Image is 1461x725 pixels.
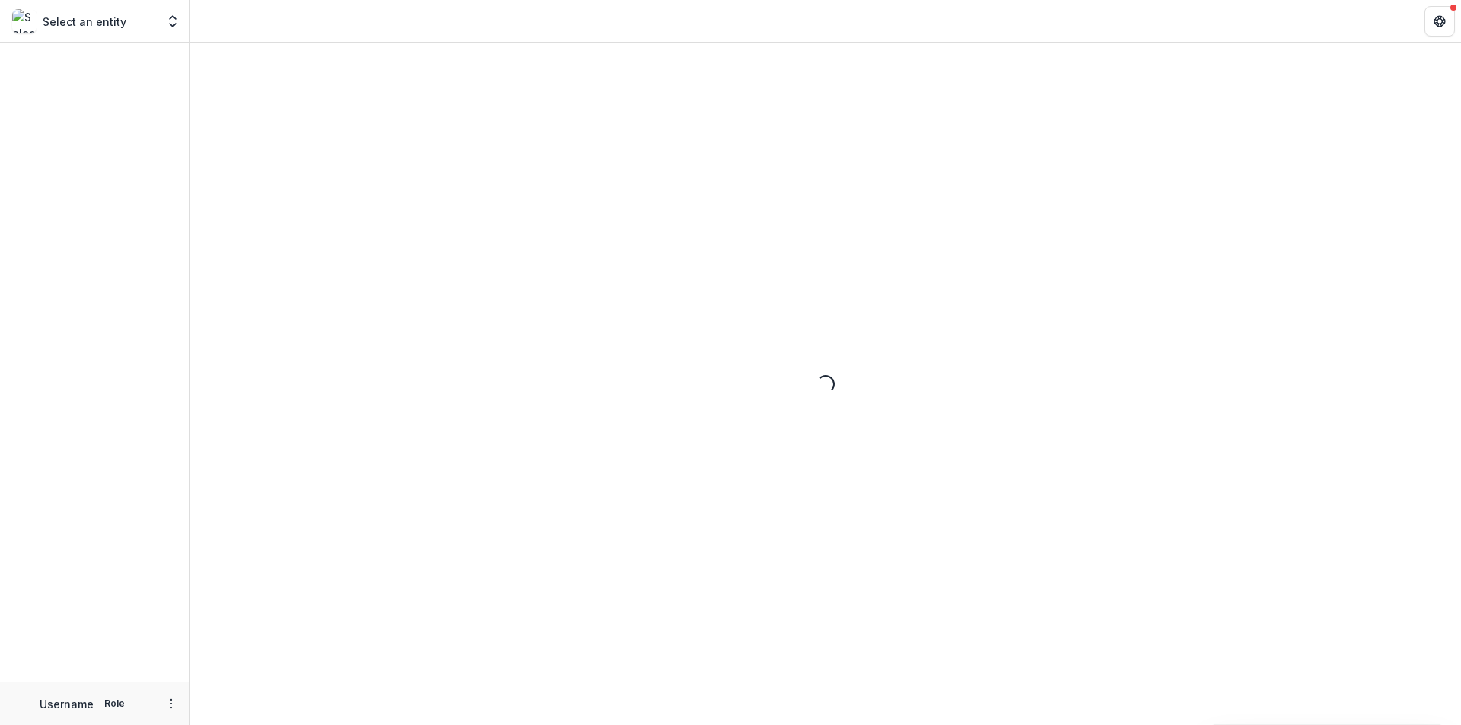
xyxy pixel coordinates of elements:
p: Username [40,696,94,712]
img: Select an entity [12,9,37,33]
p: Select an entity [43,14,126,30]
button: Open entity switcher [162,6,183,37]
button: More [162,695,180,713]
p: Role [100,697,129,711]
button: Get Help [1424,6,1455,37]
